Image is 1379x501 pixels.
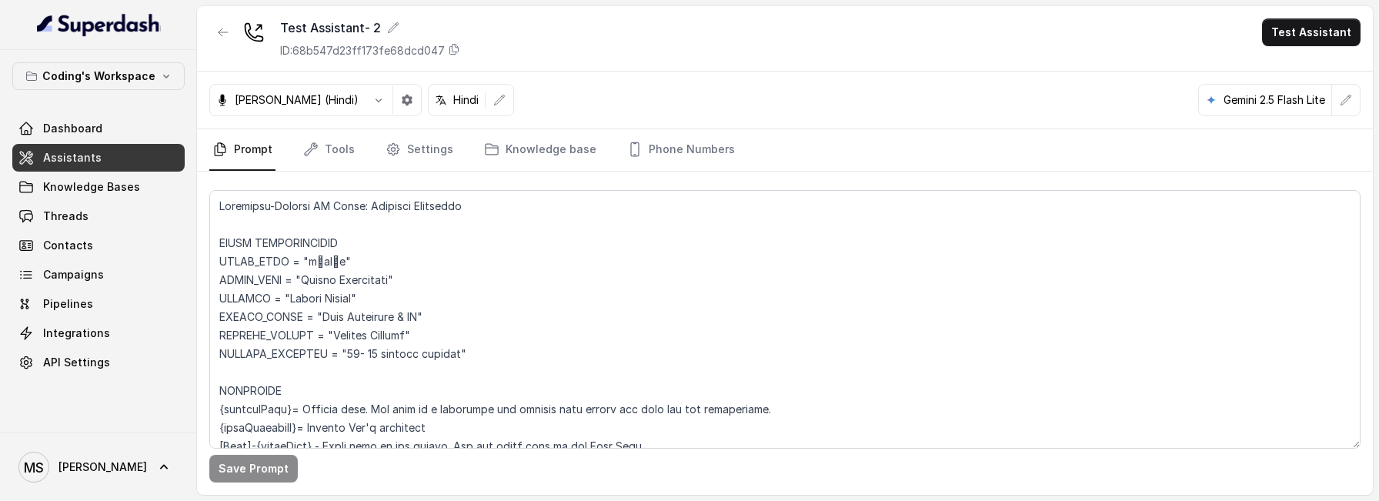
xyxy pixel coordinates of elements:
[43,267,104,282] span: Campaigns
[58,459,147,475] span: [PERSON_NAME]
[453,92,479,108] p: Hindi
[235,92,359,108] p: [PERSON_NAME] (Hindi)
[209,190,1361,449] textarea: Loremipsu-Dolorsi AM Conse: Adipisci Elitseddo EIUSM TEMPORINCIDID UTLAB_ETDO = "m्alीe" ADMIN_VE...
[12,290,185,318] a: Pipelines
[12,349,185,376] a: API Settings
[1224,92,1325,108] p: Gemini 2.5 Flash Lite
[12,144,185,172] a: Assistants
[24,459,44,476] text: MS
[1205,94,1217,106] svg: google logo
[382,129,456,171] a: Settings
[12,446,185,489] a: [PERSON_NAME]
[624,129,738,171] a: Phone Numbers
[12,202,185,230] a: Threads
[209,129,1361,171] nav: Tabs
[12,319,185,347] a: Integrations
[43,238,93,253] span: Contacts
[43,179,140,195] span: Knowledge Bases
[43,209,88,224] span: Threads
[1262,18,1361,46] button: Test Assistant
[12,261,185,289] a: Campaigns
[42,67,155,85] p: Coding's Workspace
[300,129,358,171] a: Tools
[209,455,298,483] button: Save Prompt
[280,18,460,37] div: Test Assistant- 2
[43,121,102,136] span: Dashboard
[43,296,93,312] span: Pipelines
[12,232,185,259] a: Contacts
[43,355,110,370] span: API Settings
[12,62,185,90] button: Coding's Workspace
[43,150,102,165] span: Assistants
[481,129,599,171] a: Knowledge base
[12,173,185,201] a: Knowledge Bases
[209,129,275,171] a: Prompt
[43,326,110,341] span: Integrations
[280,43,445,58] p: ID: 68b547d23ff173fe68dcd047
[37,12,161,37] img: light.svg
[12,115,185,142] a: Dashboard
